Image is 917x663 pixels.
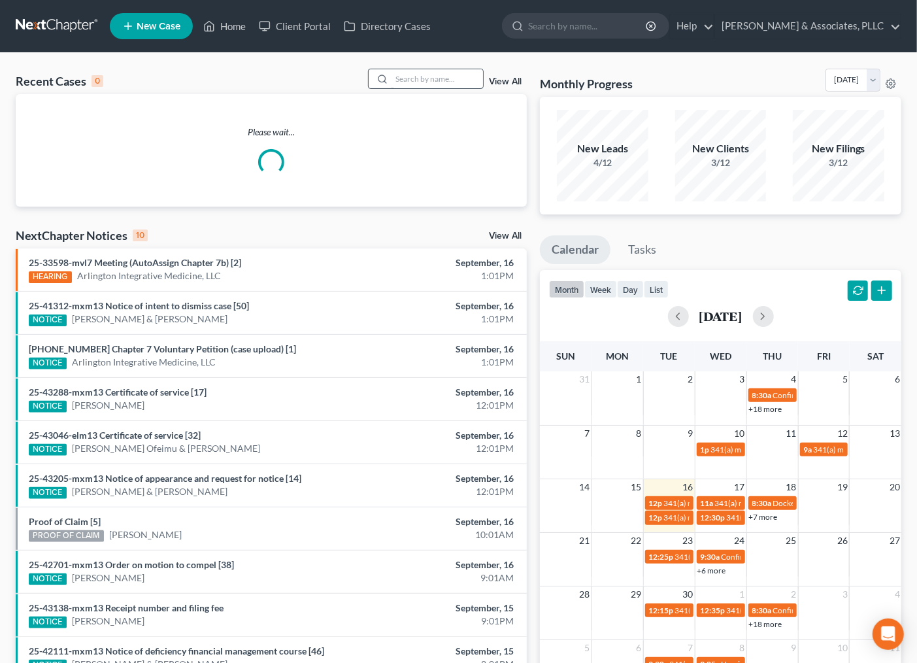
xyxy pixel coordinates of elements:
span: 17 [733,479,746,495]
div: Open Intercom Messenger [873,619,904,650]
span: Wed [710,350,731,362]
span: 12 [836,426,849,441]
span: 12:30p [701,513,725,522]
span: 9a [804,445,812,454]
input: Search by name... [392,69,483,88]
span: Thu [763,350,782,362]
div: 12:01PM [361,485,514,498]
button: day [617,280,644,298]
div: 1:01PM [361,269,514,282]
span: 3 [841,586,849,602]
span: 341(a) meeting for [PERSON_NAME] [664,513,790,522]
div: NOTICE [29,401,67,413]
span: 12:15p [649,605,674,615]
span: 25 [785,533,798,549]
a: Arlington Integrative Medicine, LLC [72,356,216,369]
h2: [DATE] [699,309,742,323]
a: 25-41312-mxm13 Notice of intent to dismiss case [50] [29,300,249,311]
span: 4 [893,586,901,602]
div: New Leads [557,141,648,156]
span: 8 [635,426,643,441]
span: 8:30a [752,605,772,615]
div: NOTICE [29,444,67,456]
div: 0 [92,75,103,87]
a: 25-43288-mxm13 Certificate of service [17] [29,386,207,398]
div: New Clients [675,141,767,156]
div: NOTICE [29,573,67,585]
a: [PHONE_NUMBER] Chapter 7 Voluntary Petition (case upload) [1] [29,343,296,354]
span: 13 [888,426,901,441]
span: 7 [584,426,592,441]
span: 2 [790,586,798,602]
button: week [584,280,617,298]
div: 10:01AM [361,528,514,541]
span: 15 [630,479,643,495]
a: [PERSON_NAME] & [PERSON_NAME] [72,485,227,498]
span: 341(a) meeting for [PERSON_NAME] [675,552,801,562]
div: NOTICE [29,487,67,499]
a: [PERSON_NAME] [72,399,144,412]
a: [PERSON_NAME] [72,615,144,628]
span: 341(a) meeting for [PERSON_NAME] [727,513,853,522]
span: 29 [630,586,643,602]
a: +6 more [697,566,726,575]
div: NextChapter Notices [16,228,148,243]
div: September, 15 [361,602,514,615]
span: 16 [682,479,695,495]
span: 7 [687,640,695,656]
a: View All [489,77,522,86]
span: 2 [687,371,695,387]
span: 6 [635,640,643,656]
div: 3/12 [793,156,884,169]
span: 8:30a [752,390,772,400]
span: 3 [739,371,746,387]
div: September, 16 [361,515,514,528]
span: 31 [578,371,592,387]
span: 5 [584,640,592,656]
span: 10 [733,426,746,441]
a: +7 more [749,512,778,522]
a: Home [197,14,252,38]
div: September, 16 [361,256,514,269]
div: September, 16 [361,429,514,442]
span: 12p [649,498,663,508]
span: 1 [635,371,643,387]
a: 25-33598-mvl7 Meeting (AutoAssign Chapter 7b) [2] [29,257,241,268]
a: Tasks [616,235,668,264]
div: Recent Cases [16,73,103,89]
input: Search by name... [528,14,648,38]
span: Docket Text: for [PERSON_NAME] [773,498,890,508]
div: NOTICE [29,617,67,628]
a: [PERSON_NAME] [109,528,182,541]
span: 9 [687,426,695,441]
span: Sun [556,350,575,362]
span: 14 [578,479,592,495]
span: 9 [790,640,798,656]
a: [PERSON_NAME] [72,571,144,585]
span: Fri [817,350,831,362]
div: September, 16 [361,386,514,399]
span: 4 [790,371,798,387]
span: 5 [841,371,849,387]
a: Directory Cases [337,14,437,38]
span: 11a [701,498,714,508]
span: 1p [701,445,710,454]
span: 19 [836,479,849,495]
div: September, 16 [361,472,514,485]
button: month [549,280,584,298]
span: 21 [578,533,592,549]
span: 341(a) meeting for [PERSON_NAME] [711,445,837,454]
span: 8:30a [752,498,772,508]
div: 1:01PM [361,313,514,326]
span: Sat [867,350,884,362]
div: September, 16 [361,558,514,571]
a: [PERSON_NAME] & Associates, PLLC [715,14,901,38]
span: 23 [682,533,695,549]
span: 24 [733,533,746,549]
div: 12:01PM [361,399,514,412]
a: Help [670,14,714,38]
a: Calendar [540,235,610,264]
span: Mon [606,350,629,362]
div: 12:01PM [361,442,514,455]
a: 25-43046-elm13 Certificate of service [32] [29,430,201,441]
